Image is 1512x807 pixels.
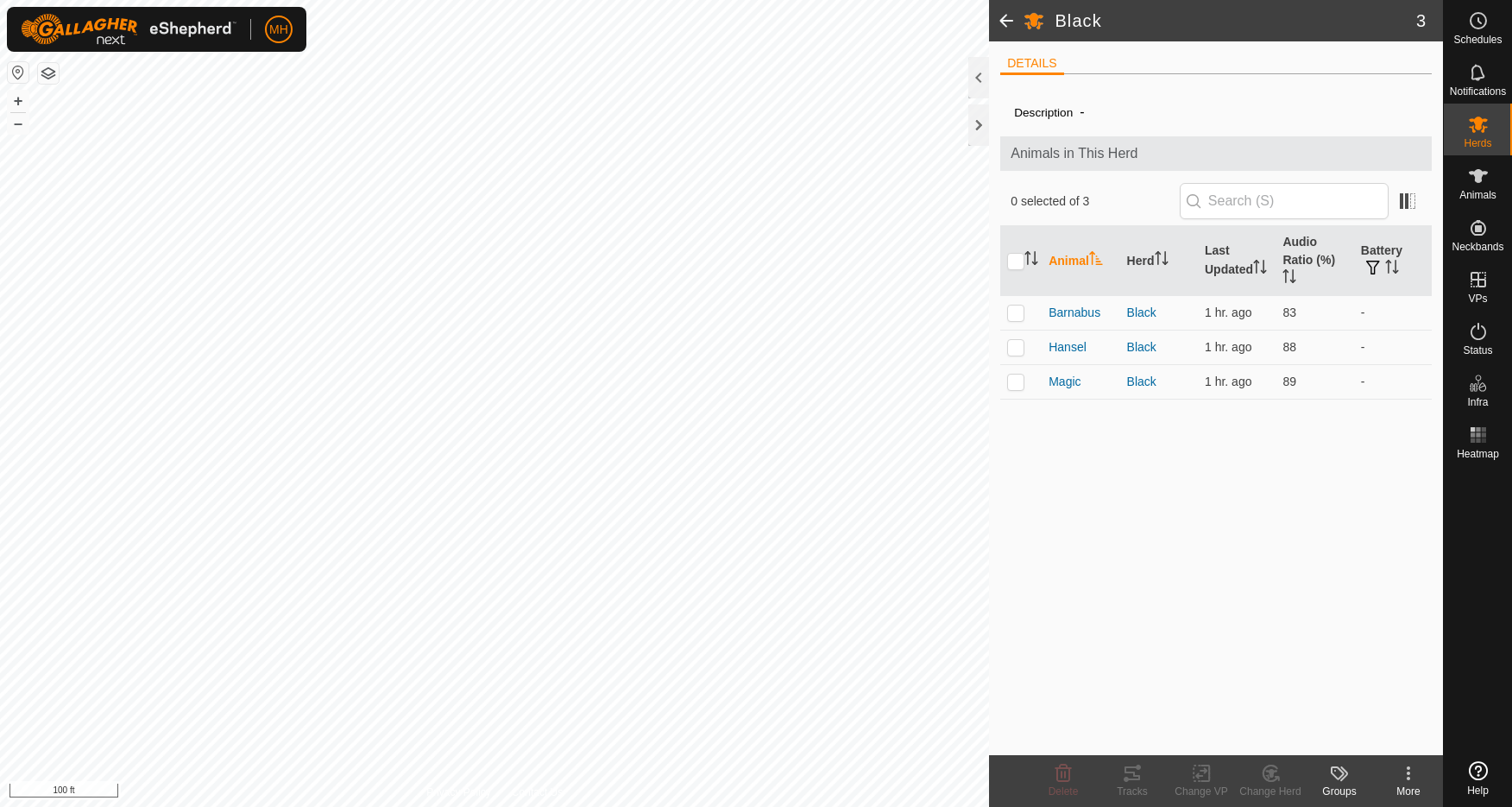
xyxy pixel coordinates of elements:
[1276,226,1353,296] th: Audio Ratio (%)
[1049,785,1079,798] span: Delete
[1205,306,1252,319] span: Aug 15, 2025, 9:40 PM
[1354,364,1432,399] td: -
[1198,226,1276,296] th: Last Updated
[1073,98,1091,126] span: -
[1464,138,1491,148] span: Herds
[1282,306,1296,319] span: 83
[1011,143,1421,164] span: Animals in This Herd
[1444,754,1512,803] a: Help
[1282,375,1296,388] span: 89
[1354,295,1432,330] td: -
[1305,784,1374,799] div: Groups
[1457,449,1499,459] span: Heatmap
[1236,784,1305,799] div: Change Herd
[1014,106,1073,119] label: Description
[1049,304,1100,322] span: Barnabus
[1127,373,1191,391] div: Black
[426,785,491,800] a: Privacy Policy
[1467,397,1488,407] span: Infra
[1127,338,1191,356] div: Black
[512,785,563,800] a: Contact Us
[1127,304,1191,322] div: Black
[1468,293,1487,304] span: VPs
[1374,784,1443,799] div: More
[1467,785,1489,796] span: Help
[1282,340,1296,354] span: 88
[1452,242,1503,252] span: Neckbands
[1167,784,1236,799] div: Change VP
[8,91,28,111] button: +
[1463,345,1492,356] span: Status
[1205,340,1252,354] span: Aug 15, 2025, 9:40 PM
[1385,262,1399,276] p-sorticon: Activate to sort
[8,62,28,83] button: Reset Map
[1453,35,1502,45] span: Schedules
[1120,226,1198,296] th: Herd
[1098,784,1167,799] div: Tracks
[1253,262,1267,276] p-sorticon: Activate to sort
[1089,254,1103,268] p-sorticon: Activate to sort
[1000,54,1063,75] li: DETAILS
[1180,183,1389,219] input: Search (S)
[8,113,28,134] button: –
[1354,226,1432,296] th: Battery
[1459,190,1496,200] span: Animals
[38,63,59,84] button: Map Layers
[1450,86,1506,97] span: Notifications
[1011,192,1180,211] span: 0 selected of 3
[269,21,288,39] span: MH
[1055,10,1415,31] h2: Black
[1416,8,1426,34] span: 3
[1042,226,1119,296] th: Animal
[1155,254,1169,268] p-sorticon: Activate to sort
[1205,375,1252,388] span: Aug 15, 2025, 9:40 PM
[1049,338,1087,356] span: Hansel
[21,14,236,45] img: Gallagher Logo
[1024,254,1038,268] p-sorticon: Activate to sort
[1354,330,1432,364] td: -
[1049,373,1080,391] span: Magic
[1282,272,1296,286] p-sorticon: Activate to sort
